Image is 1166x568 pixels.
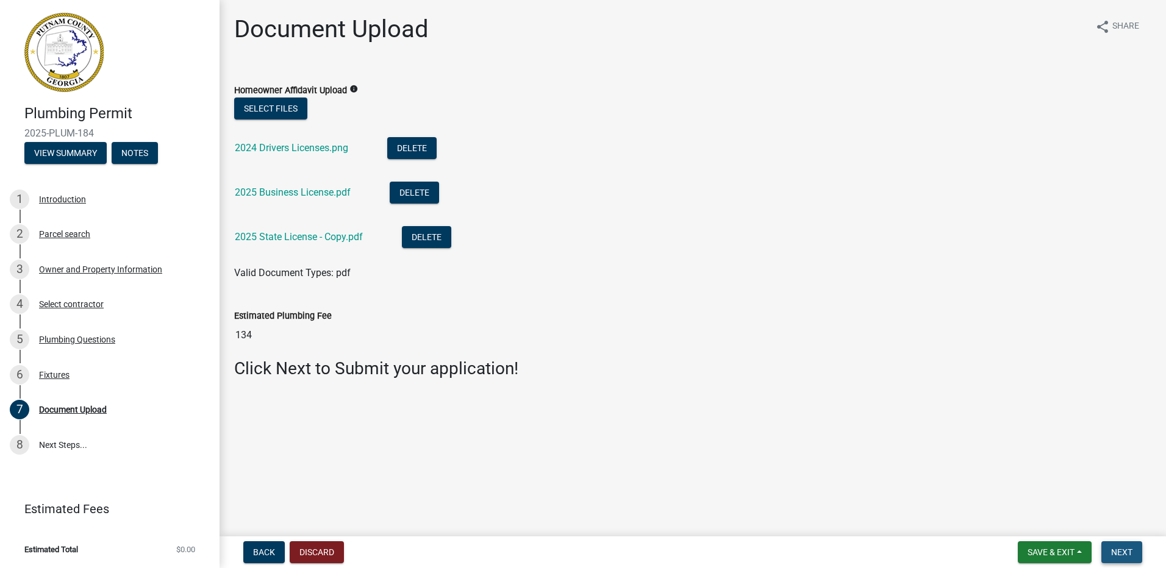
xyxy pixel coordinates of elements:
div: 8 [10,435,29,455]
span: Valid Document Types: pdf [234,267,351,279]
button: shareShare [1086,15,1149,38]
a: Estimated Fees [10,497,200,521]
div: Select contractor [39,300,104,308]
a: 2025 State License - Copy.pdf [235,231,363,243]
div: Owner and Property Information [39,265,162,274]
h4: Plumbing Permit [24,105,210,122]
wm-modal-confirm: Delete Document [390,188,439,199]
button: Discard [290,541,344,563]
button: Delete [390,182,439,204]
label: Homeowner Affidavit Upload [234,87,347,95]
span: Estimated Total [24,545,78,553]
div: 7 [10,400,29,419]
span: $0.00 [176,545,195,553]
div: 2 [10,224,29,244]
img: Putnam County, Georgia [24,13,104,92]
span: 2025-PLUM-184 [24,127,195,139]
div: Parcel search [39,230,90,238]
button: Delete [387,137,437,159]
wm-modal-confirm: Delete Document [387,143,437,155]
button: Back [243,541,285,563]
button: Save & Exit [1018,541,1092,563]
div: Fixtures [39,371,70,379]
button: Next [1101,541,1142,563]
button: Select files [234,98,307,119]
span: Save & Exit [1028,547,1075,557]
span: Share [1112,20,1139,34]
button: View Summary [24,142,107,164]
span: Next [1111,547,1132,557]
a: 2025 Business License.pdf [235,186,351,198]
i: share [1095,20,1110,34]
h1: Document Upload [234,15,429,44]
div: Plumbing Questions [39,335,115,344]
i: info [349,85,358,93]
div: Document Upload [39,405,107,414]
div: 3 [10,260,29,279]
div: 4 [10,294,29,314]
wm-modal-confirm: Delete Document [402,232,451,244]
wm-modal-confirm: Summary [24,149,107,158]
button: Delete [402,226,451,248]
a: 2024 Drivers Licenses.png [235,142,348,154]
h3: Click Next to Submit your application! [234,358,1151,379]
span: Back [253,547,275,557]
div: 6 [10,365,29,385]
div: 5 [10,330,29,349]
div: 1 [10,190,29,209]
button: Notes [112,142,158,164]
div: Introduction [39,195,86,204]
label: Estimated Plumbing Fee [234,312,332,321]
wm-modal-confirm: Notes [112,149,158,158]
